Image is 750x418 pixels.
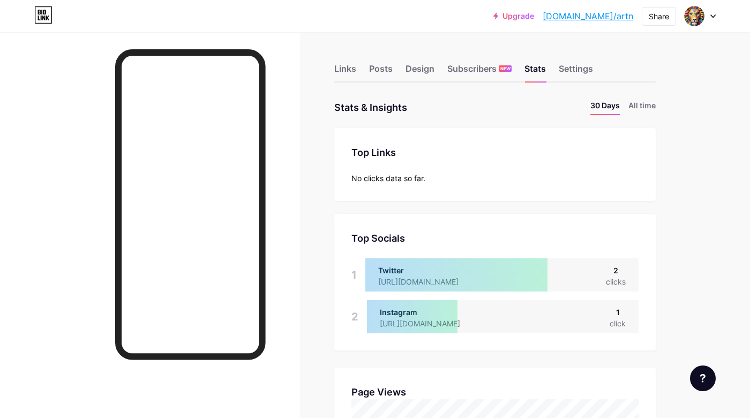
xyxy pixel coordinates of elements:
div: clicks [606,276,626,287]
div: 2 [351,300,358,333]
div: 1 [610,307,626,318]
div: Top Socials [351,231,639,245]
div: 1 [351,258,357,292]
a: [DOMAIN_NAME]/artn [543,10,633,23]
div: Page Views [351,385,639,399]
div: Subscribers [447,62,512,81]
div: Design [406,62,434,81]
span: NEW [500,65,511,72]
div: Links [334,62,356,81]
div: Settings [559,62,593,81]
div: Posts [369,62,393,81]
li: 30 Days [590,100,620,115]
img: Ary Correia Filho [684,6,704,26]
div: Top Links [351,145,639,160]
div: 2 [606,265,626,276]
div: No clicks data so far. [351,173,639,184]
li: All time [628,100,656,115]
div: Stats [524,62,546,81]
a: Upgrade [493,12,534,20]
div: Share [649,11,669,22]
div: click [610,318,626,329]
div: Stats & Insights [334,100,407,115]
